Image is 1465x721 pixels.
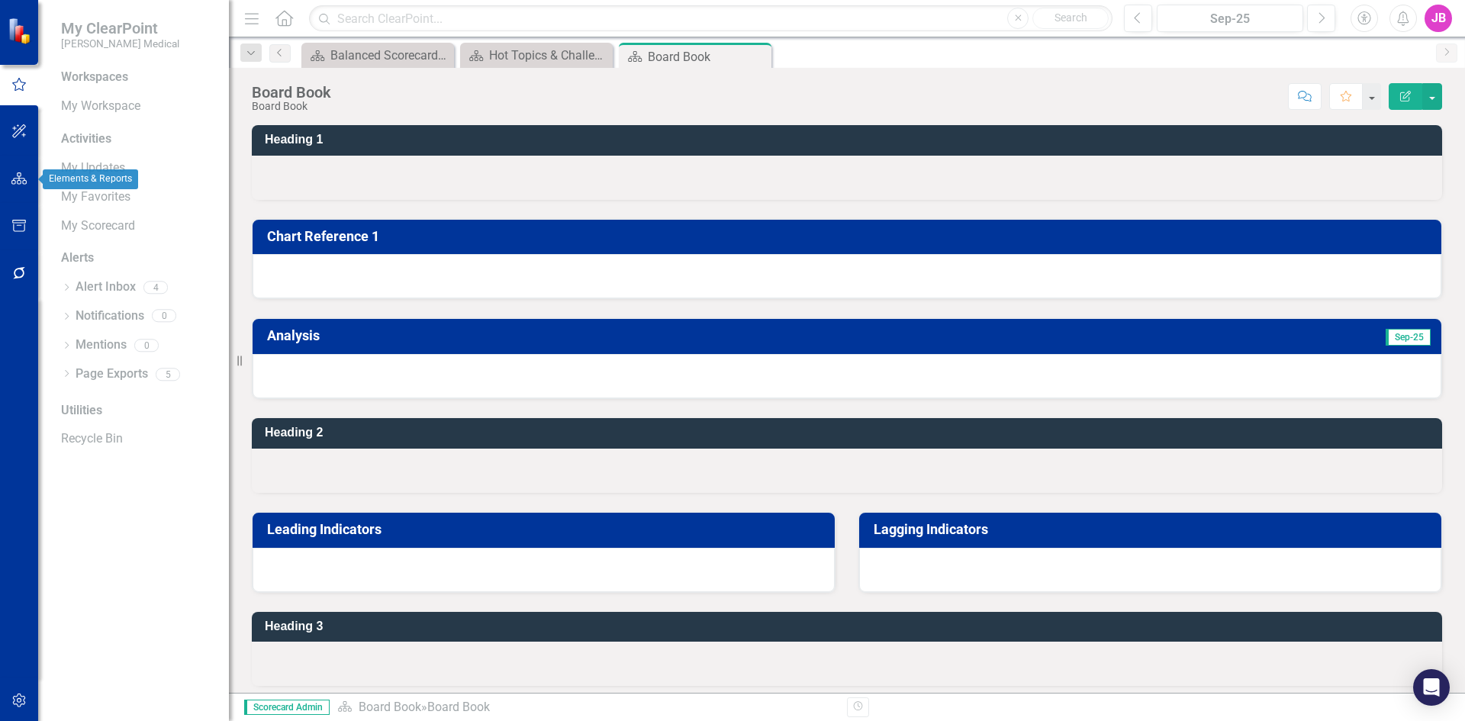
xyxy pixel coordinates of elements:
div: Alerts [61,249,214,267]
a: Notifications [76,307,144,325]
a: Alert Inbox [76,278,136,296]
div: » [337,699,836,716]
span: Sep-25 [1386,329,1431,346]
a: My Scorecard [61,217,214,235]
a: Hot Topics & Challenges/Opportunities [464,46,609,65]
h3: Heading 1 [265,133,1434,146]
span: My ClearPoint [61,19,179,37]
span: Search [1054,11,1087,24]
div: Sep-25 [1162,10,1298,28]
div: Board Book [252,101,331,112]
span: Scorecard Admin [244,700,330,715]
div: Board Book [648,47,768,66]
input: Search ClearPoint... [309,5,1112,32]
a: Page Exports [76,365,148,383]
a: My Workspace [61,98,214,115]
h3: Leading Indicators [267,522,826,537]
div: Balanced Scorecard Welcome Page [330,46,450,65]
h3: Heading 3 [265,620,1434,633]
small: [PERSON_NAME] Medical [61,37,179,50]
h3: Chart Reference 1 [267,229,1432,244]
div: 4 [143,281,168,294]
div: Board Book [427,700,490,714]
div: Board Book [252,84,331,101]
div: Elements & Reports [43,169,138,189]
div: Workspaces [61,69,128,86]
button: JB [1425,5,1452,32]
div: 0 [152,310,176,323]
a: My Favorites [61,188,214,206]
div: Hot Topics & Challenges/Opportunities [489,46,609,65]
a: My Updates [61,159,214,177]
h3: Lagging Indicators [874,522,1432,537]
a: Board Book [359,700,421,714]
div: 5 [156,368,180,381]
div: Utilities [61,402,214,420]
a: Mentions [76,336,127,354]
div: Activities [61,130,214,148]
button: Search [1032,8,1109,29]
h3: Analysis [267,328,885,343]
div: 0 [134,339,159,352]
div: Open Intercom Messenger [1413,669,1450,706]
a: Recycle Bin [61,430,214,448]
h3: Heading 2 [265,426,1434,439]
img: ClearPoint Strategy [8,18,34,44]
button: Sep-25 [1157,5,1303,32]
a: Balanced Scorecard Welcome Page [305,46,450,65]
